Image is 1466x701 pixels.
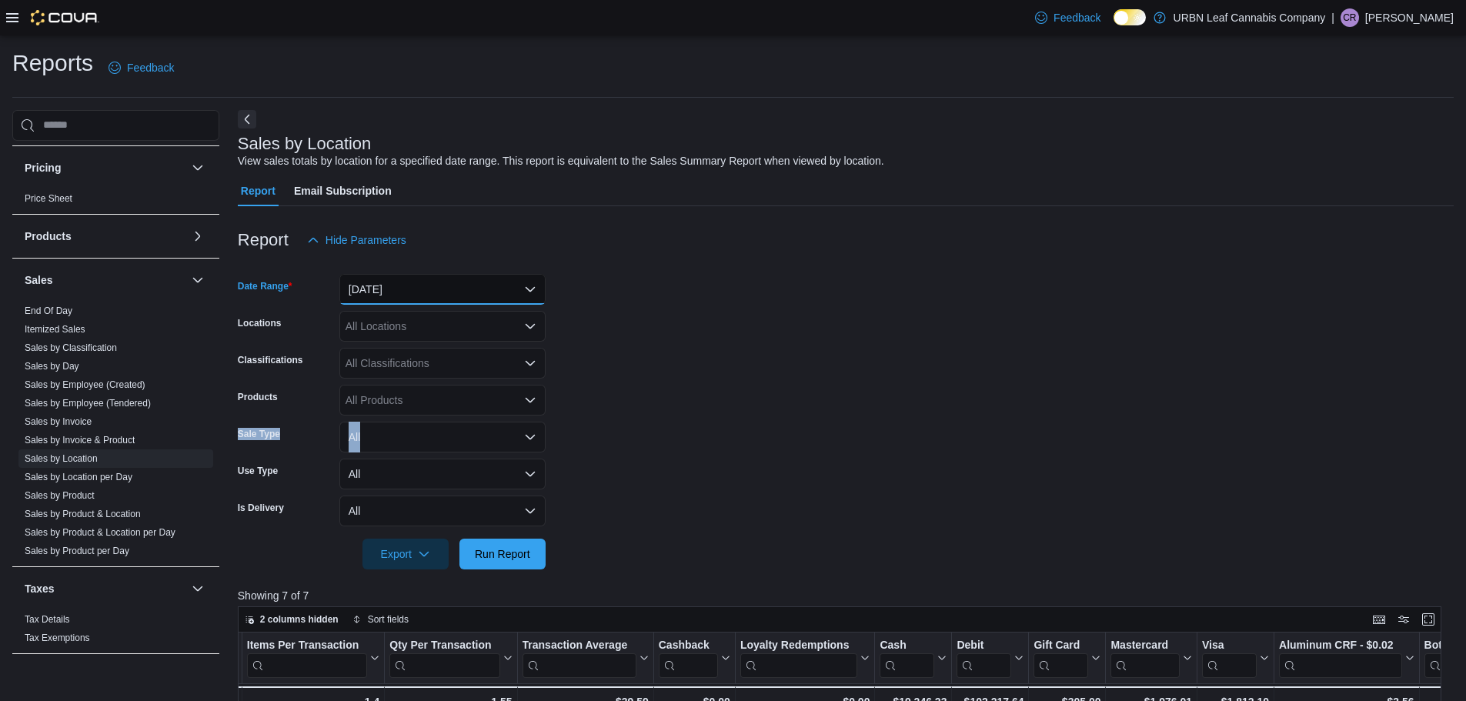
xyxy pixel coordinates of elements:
label: Locations [238,317,282,329]
button: Debit [957,638,1024,677]
span: Sales by Location [25,452,98,465]
a: Sales by Employee (Created) [25,379,145,390]
button: Open list of options [524,320,536,332]
button: Enter fullscreen [1419,610,1438,629]
a: Itemized Sales [25,324,85,335]
button: Sales [25,272,185,288]
button: Taxes [189,579,207,598]
img: Cova [31,10,99,25]
h3: Pricing [25,160,61,175]
div: Cashback [659,638,718,653]
button: 2 columns hidden [239,610,345,629]
div: Loyalty Redemptions [740,638,858,677]
a: Tax Details [25,614,70,625]
span: Itemized Sales [25,323,85,335]
span: Sales by Day [25,360,79,372]
div: Sales [12,302,219,566]
h3: Report [238,231,289,249]
div: Mastercard [1110,638,1180,653]
div: Gift Card [1034,638,1088,653]
button: Export [362,539,449,569]
div: Loyalty Redemptions [740,638,858,653]
span: Sales by Product & Location per Day [25,526,175,539]
p: | [1331,8,1334,27]
div: Gift Card [1034,638,1088,677]
button: Pricing [25,160,185,175]
label: Sale Type [238,428,280,440]
h1: Reports [12,48,93,78]
span: Report [241,175,276,206]
span: Email Subscription [294,175,392,206]
div: Mastercard [1110,638,1180,677]
button: Run Report [459,539,546,569]
div: Taxes [12,610,219,653]
a: Sales by Day [25,361,79,372]
button: Taxes [25,581,185,596]
span: Export [372,539,439,569]
label: Classifications [238,354,303,366]
button: Hide Parameters [301,225,412,255]
div: Cash [880,638,934,677]
a: Sales by Product & Location per Day [25,527,175,538]
div: Items Per Transaction [247,638,368,677]
a: Sales by Employee (Tendered) [25,398,151,409]
a: Feedback [102,52,180,83]
span: Dark Mode [1114,25,1114,26]
button: Next [238,110,256,129]
button: Loyalty Redemptions [740,638,870,677]
span: Hide Parameters [326,232,406,248]
button: Visa [1202,638,1269,677]
span: Feedback [1054,10,1100,25]
button: Pricing [189,159,207,177]
button: Sort fields [346,610,415,629]
a: End Of Day [25,305,72,316]
div: Cash [880,638,934,653]
button: Products [189,227,207,245]
h3: Sales by Location [238,135,372,153]
h3: Taxes [25,581,55,596]
button: Qty Per Transaction [389,638,512,677]
span: Price Sheet [25,192,72,205]
button: Mastercard [1110,638,1192,677]
a: Sales by Invoice & Product [25,435,135,446]
div: Debit [957,638,1011,677]
span: Run Report [475,546,530,562]
button: Items Per Transaction [247,638,380,677]
div: Qty Per Transaction [389,638,499,653]
button: Open list of options [524,394,536,406]
label: Date Range [238,280,292,292]
p: [PERSON_NAME] [1365,8,1454,27]
a: Sales by Product per Day [25,546,129,556]
p: Showing 7 of 7 [238,588,1454,603]
div: Aluminum CRF - $0.02 [1279,638,1402,653]
div: Items Per Transaction [247,638,368,653]
button: All [339,459,546,489]
button: Keyboard shortcuts [1370,610,1388,629]
a: Sales by Location per Day [25,472,132,482]
span: Sales by Invoice [25,416,92,428]
span: Tax Exemptions [25,632,90,644]
div: Craig Ruether [1341,8,1359,27]
a: Sales by Invoice [25,416,92,427]
h3: Products [25,229,72,244]
span: Tax Details [25,613,70,626]
div: Debit [957,638,1011,653]
span: Sales by Employee (Created) [25,379,145,391]
a: Sales by Location [25,453,98,464]
button: Open list of options [524,357,536,369]
button: Display options [1394,610,1413,629]
button: All [339,422,546,452]
span: Feedback [127,60,174,75]
div: Qty Per Transaction [389,638,499,677]
a: Sales by Classification [25,342,117,353]
a: Tax Exemptions [25,633,90,643]
div: Visa [1202,638,1257,677]
button: Cashback [659,638,730,677]
span: Sales by Invoice & Product [25,434,135,446]
button: All [339,496,546,526]
input: Dark Mode [1114,9,1146,25]
span: Sales by Product & Location [25,508,141,520]
button: Aluminum CRF - $0.02 [1279,638,1414,677]
div: Cashback [659,638,718,677]
div: View sales totals by location for a specified date range. This report is equivalent to the Sales ... [238,153,884,169]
